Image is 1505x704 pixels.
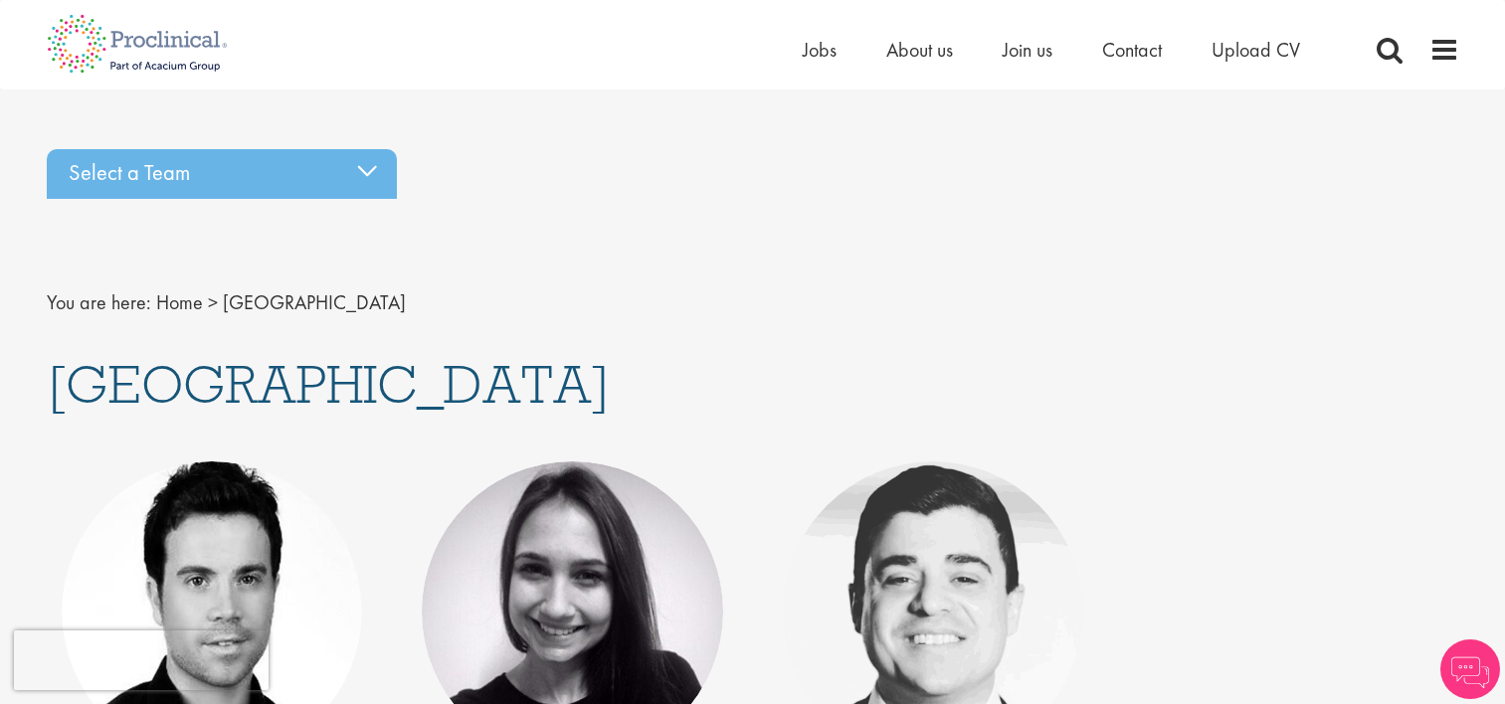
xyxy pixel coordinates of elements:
[886,37,953,63] a: About us
[14,630,269,690] iframe: reCAPTCHA
[156,289,203,315] a: breadcrumb link
[803,37,837,63] a: Jobs
[1003,37,1052,63] a: Join us
[1212,37,1300,63] a: Upload CV
[223,289,406,315] span: [GEOGRAPHIC_DATA]
[47,289,151,315] span: You are here:
[47,350,611,418] span: [GEOGRAPHIC_DATA]
[1102,37,1162,63] a: Contact
[47,149,397,199] div: Select a Team
[208,289,218,315] span: >
[1440,639,1500,699] img: Chatbot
